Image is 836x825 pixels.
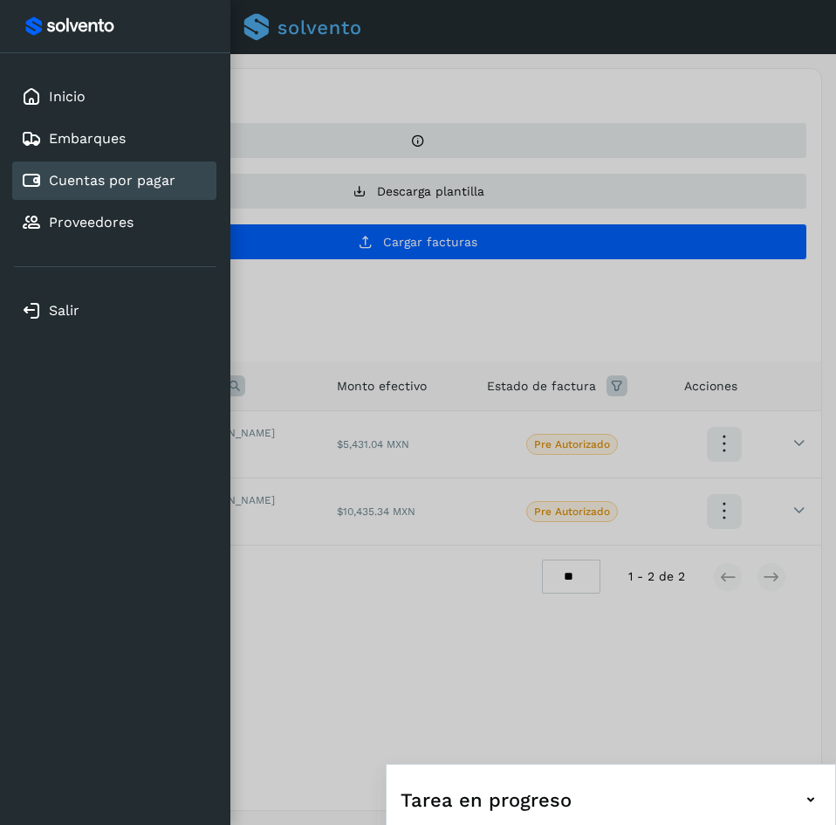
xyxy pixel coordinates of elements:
[12,120,216,158] div: Embarques
[49,88,86,105] a: Inicio
[49,214,134,230] a: Proveedores
[49,130,126,147] a: Embarques
[49,172,175,189] a: Cuentas por pagar
[49,302,79,319] a: Salir
[401,779,821,821] div: Tarea en progreso
[401,786,572,815] span: Tarea en progreso
[12,162,216,200] div: Cuentas por pagar
[12,203,216,242] div: Proveedores
[12,292,216,330] div: Salir
[12,78,216,116] div: Inicio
